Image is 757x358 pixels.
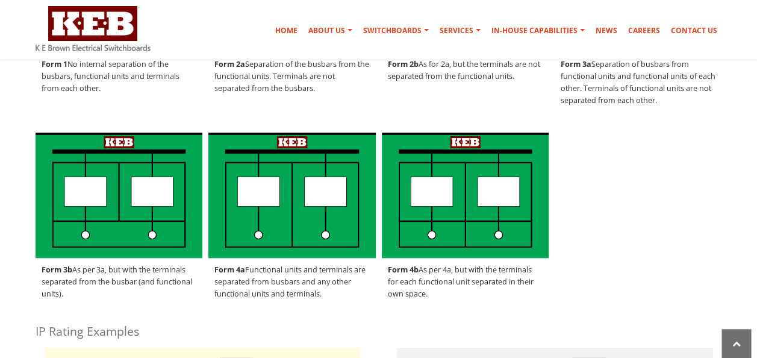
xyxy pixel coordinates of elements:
[214,59,245,69] strong: Form 2a
[36,6,151,51] img: K E Brown Electrical Switchboards
[591,19,622,43] a: News
[666,19,722,43] a: Contact Us
[487,19,590,43] a: In-house Capabilities
[388,59,419,69] strong: Form 2b
[623,19,665,43] a: Careers
[36,323,722,339] h4: IP Rating Examples
[435,19,485,43] a: Services
[561,59,591,69] strong: Form 3a
[358,19,434,43] a: Switchboards
[214,265,245,275] strong: Form 4a
[270,19,302,43] a: Home
[208,52,376,101] span: Separation of the busbars from the functional units. Terminals are not separated from the busbars.
[42,59,67,69] strong: Form 1
[555,52,722,113] span: Separation of busbars from functional units and functional units of each other. Terminals of func...
[36,52,203,101] span: No internal separation of the busbars, functional units and terminals from each other.
[36,258,203,306] span: As per 3a, but with the terminals separated from the busbar (and functional units).
[42,265,72,275] strong: Form 3b
[382,258,549,306] span: As per 4a, but with the terminals for each functional unit separated in their own space.
[208,258,376,306] span: Functional units and terminals are separated from busbars and any other functional units and term...
[388,265,419,275] strong: Form 4b
[304,19,357,43] a: About Us
[382,52,549,89] span: As for 2a, but the terminals are not separated from the functional units.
